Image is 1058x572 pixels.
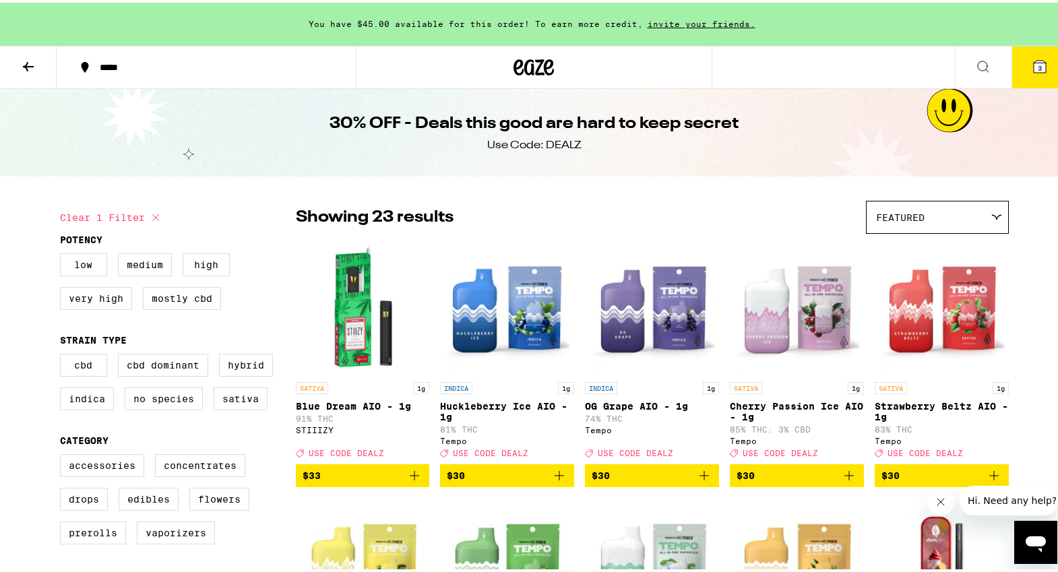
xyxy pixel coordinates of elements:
[927,486,954,513] iframe: Close message
[875,434,1009,443] div: Tempo
[118,351,208,374] label: CBD Dominant
[1038,61,1042,69] span: 3
[189,485,249,508] label: Flowers
[413,379,429,391] p: 1g
[60,198,164,232] button: Clear 1 filter
[875,422,1009,431] p: 83% THC
[119,485,179,508] label: Edibles
[296,462,430,484] button: Add to bag
[296,412,430,420] p: 91% THC
[881,468,900,478] span: $30
[330,110,739,133] h1: 30% OFF - Deals this good are hard to keep secret
[737,468,755,478] span: $30
[643,17,760,26] span: invite your friends.
[598,446,673,455] span: USE CODE DEALZ
[296,398,430,409] p: Blue Dream AIO - 1g
[296,379,328,391] p: SATIVA
[730,379,762,391] p: SATIVA
[60,251,107,274] label: Low
[487,135,582,150] div: Use Code: DEALZ
[875,238,1009,462] a: Open page for Strawberry Beltz AIO - 1g from Tempo
[137,519,215,542] label: Vaporizers
[447,468,465,478] span: $30
[309,17,643,26] span: You have $45.00 available for this order! To earn more credit,
[296,238,430,462] a: Open page for Blue Dream AIO - 1g from STIIIZY
[703,379,719,391] p: 1g
[440,462,574,484] button: Add to bag
[118,251,172,274] label: Medium
[730,398,864,420] p: Cherry Passion Ice AIO - 1g
[60,232,102,243] legend: Potency
[60,385,114,408] label: Indica
[219,351,273,374] label: Hybrid
[875,398,1009,420] p: Strawberry Beltz AIO - 1g
[214,385,268,408] label: Sativa
[60,433,108,443] legend: Category
[1014,518,1057,561] iframe: Button to launch messaging window
[60,451,144,474] label: Accessories
[440,238,574,462] a: Open page for Huckleberry Ice AIO - 1g from Tempo
[875,462,1009,484] button: Add to bag
[730,238,864,462] a: Open page for Cherry Passion Ice AIO - 1g from Tempo
[155,451,245,474] label: Concentrates
[585,412,719,420] p: 74% THC
[296,238,430,373] img: STIIIZY - Blue Dream AIO - 1g
[888,446,963,455] span: USE CODE DEALZ
[440,398,574,420] p: Huckleberry Ice AIO - 1g
[60,485,108,508] label: Drops
[585,423,719,432] div: Tempo
[60,519,126,542] label: Prerolls
[60,332,127,343] legend: Strain Type
[730,422,864,431] p: 85% THC: 3% CBD
[743,446,818,455] span: USE CODE DEALZ
[303,468,321,478] span: $33
[183,251,230,274] label: High
[585,379,617,391] p: INDICA
[296,203,454,226] p: Showing 23 results
[875,238,1009,373] img: Tempo - Strawberry Beltz AIO - 1g
[585,398,719,409] p: OG Grape AIO - 1g
[730,434,864,443] div: Tempo
[440,422,574,431] p: 81% THC
[296,423,430,432] div: STIIIZY
[453,446,528,455] span: USE CODE DEALZ
[848,379,864,391] p: 1g
[960,483,1057,513] iframe: Message from company
[143,284,221,307] label: Mostly CBD
[440,238,574,373] img: Tempo - Huckleberry Ice AIO - 1g
[875,379,907,391] p: SATIVA
[592,468,610,478] span: $30
[876,210,925,220] span: Featured
[730,238,864,373] img: Tempo - Cherry Passion Ice AIO - 1g
[60,284,132,307] label: Very High
[558,379,574,391] p: 1g
[585,238,719,373] img: Tempo - OG Grape AIO - 1g
[60,351,107,374] label: CBD
[309,446,384,455] span: USE CODE DEALZ
[125,385,203,408] label: No Species
[730,462,864,484] button: Add to bag
[440,379,472,391] p: INDICA
[585,238,719,462] a: Open page for OG Grape AIO - 1g from Tempo
[993,379,1009,391] p: 1g
[585,462,719,484] button: Add to bag
[440,434,574,443] div: Tempo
